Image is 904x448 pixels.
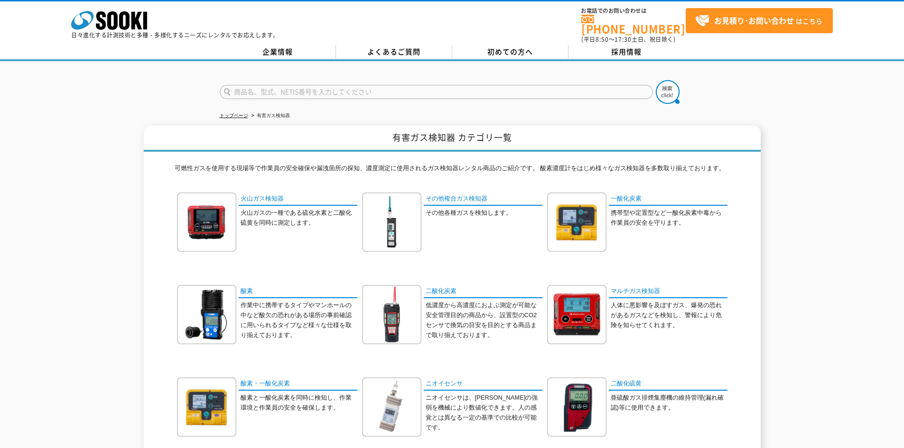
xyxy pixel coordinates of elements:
[581,35,675,44] span: (平日 ～ 土日、祝日除く)
[424,192,542,206] a: その他複合ガス検知器
[220,85,653,99] input: 商品名、型式、NETIS番号を入力してください
[596,35,609,44] span: 8:50
[609,377,727,391] a: 二酸化硫黄
[362,377,421,437] img: ニオイセンサ
[714,15,794,26] strong: お見積り･お問い合わせ
[424,285,542,299] a: 二酸化炭素
[611,301,727,330] p: 人体に悪影響を及ぼすガス、爆発の恐れがあるガスなどを検知し、警報により危険を知らせてくれます。
[241,393,357,413] p: 酸素と一酸化炭素を同時に検知し、作業環境と作業員の安全を確保します。
[177,377,236,437] img: 酸素・一酸化炭素
[426,208,542,218] p: その他各種ガスを検知します。
[239,377,357,391] a: 酸素・一酸化炭素
[336,45,452,59] a: よくあるご質問
[424,377,542,391] a: ニオイセンサ
[220,45,336,59] a: 企業情報
[175,164,730,178] p: 可燃性ガスを使用する現場等で作業員の安全確保や漏洩箇所の探知、濃度測定に使用されるガス検知器レンタル商品のご紹介です。 酸素濃度計をはじめ様々なガス検知器を多数取り揃えております。
[71,32,279,38] p: 日々進化する計測技術と多種・多様化するニーズにレンタルでお応えします。
[241,301,357,340] p: 作業中に携帯するタイプやマンホールの中など酸欠の恐れがある場所の事前確認に用いられるタイプなど様々な仕様を取り揃えております。
[609,192,727,206] a: 一酸化炭素
[568,45,685,59] a: 採用情報
[452,45,568,59] a: 初めての方へ
[581,8,686,14] span: お電話でのお問い合わせは
[241,208,357,228] p: 火山ガスの一種である硫化水素と二酸化硫黄を同時に測定します。
[547,377,606,437] img: 二酸化硫黄
[250,111,290,121] li: 有害ガス検知器
[609,285,727,299] a: マルチガス検知器
[487,46,533,57] span: 初めての方へ
[615,35,632,44] span: 17:30
[426,301,542,340] p: 低濃度から高濃度におよぶ測定が可能な安全管理目的の商品から、設置型のCO2センサで換気の目安を目的とする商品まで取り揃えております。
[547,192,606,252] img: 一酸化炭素
[362,285,421,344] img: 二酸化炭素
[426,393,542,432] p: ニオイセンサは、[PERSON_NAME]の強弱を機械により数値化できます。人の感覚とは異なる一定の基準での比較が可能です。
[581,15,686,34] a: [PHONE_NUMBER]
[656,80,680,104] img: btn_search.png
[239,192,357,206] a: 火山ガス検知器
[239,285,357,299] a: 酸素
[611,393,727,413] p: 亜硫酸ガス排煙集塵機の維持管理(漏れ確認)等に使用できます。
[177,285,236,344] img: 酸素
[547,285,606,344] img: マルチガス検知器
[144,126,761,152] h1: 有害ガス検知器 カテゴリ一覧
[362,192,421,252] img: その他複合ガス検知器
[220,113,248,118] a: トップページ
[177,192,236,252] img: 火山ガス検知器
[611,208,727,228] p: 携帯型や定置型など一酸化炭素中毒から作業員の安全を守ります。
[695,14,822,28] span: はこちら
[686,8,833,33] a: お見積り･お問い合わせはこちら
